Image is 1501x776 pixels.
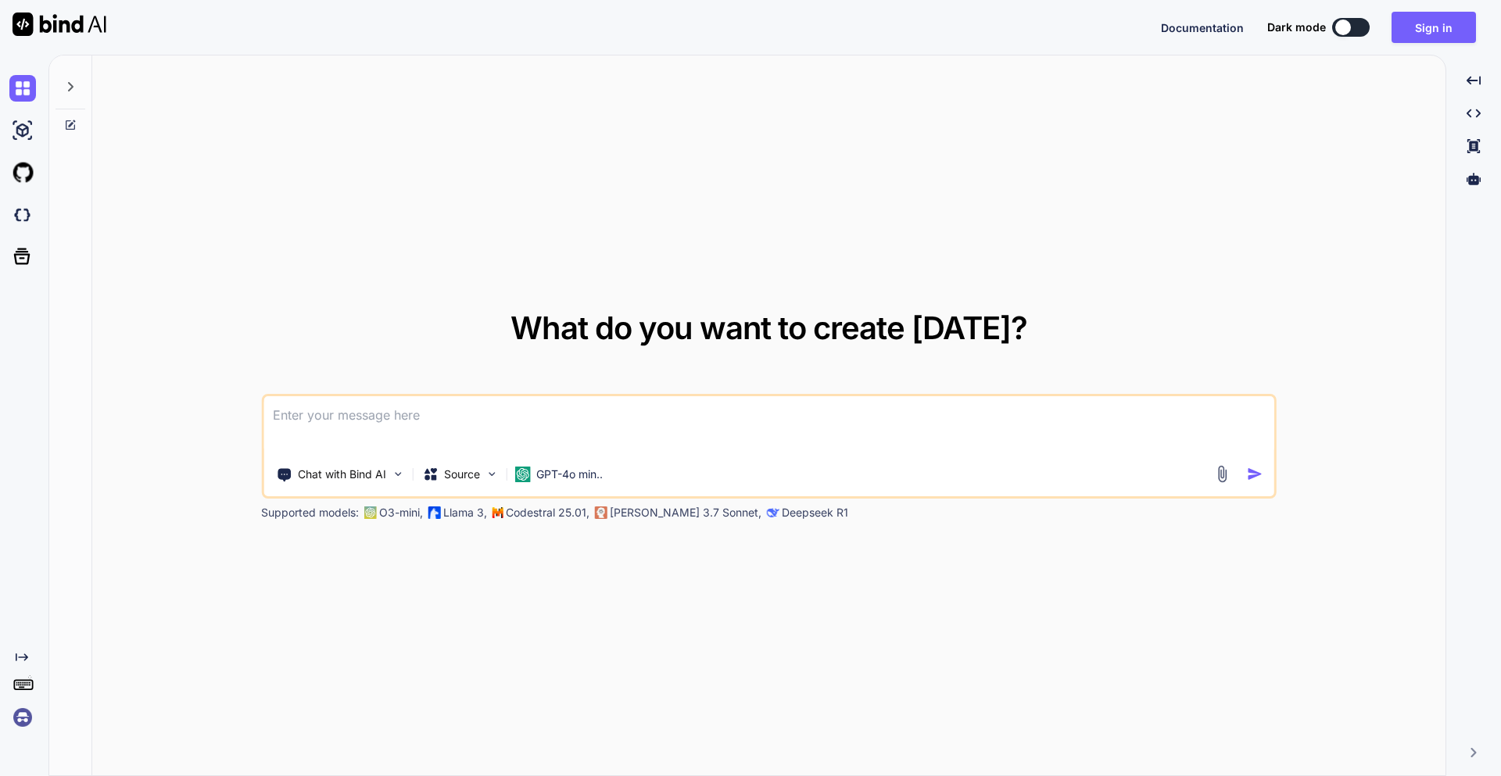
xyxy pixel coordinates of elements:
[506,505,589,520] p: Codestral 25.01,
[444,467,480,482] p: Source
[766,506,779,519] img: claude
[1247,466,1263,482] img: icon
[9,75,36,102] img: chat
[1213,465,1231,483] img: attachment
[492,507,503,518] img: Mistral-AI
[364,506,376,519] img: GPT-4
[9,117,36,144] img: ai-studio
[594,506,607,519] img: claude
[9,704,36,731] img: signin
[1161,21,1244,34] span: Documentation
[428,506,440,519] img: Llama2
[261,505,359,520] p: Supported models:
[443,505,487,520] p: Llama 3,
[1392,12,1476,43] button: Sign in
[13,13,106,36] img: Bind AI
[782,505,848,520] p: Deepseek R1
[510,309,1027,347] span: What do you want to create [DATE]?
[485,467,498,481] img: Pick Models
[610,505,761,520] p: [PERSON_NAME] 3.7 Sonnet,
[298,467,386,482] p: Chat with Bind AI
[536,467,603,482] p: GPT-4o min..
[1267,20,1326,35] span: Dark mode
[9,202,36,228] img: darkCloudIdeIcon
[9,159,36,186] img: githubLight
[379,505,423,520] p: O3-mini,
[391,467,404,481] img: Pick Tools
[514,467,530,482] img: GPT-4o mini
[1161,20,1244,36] button: Documentation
